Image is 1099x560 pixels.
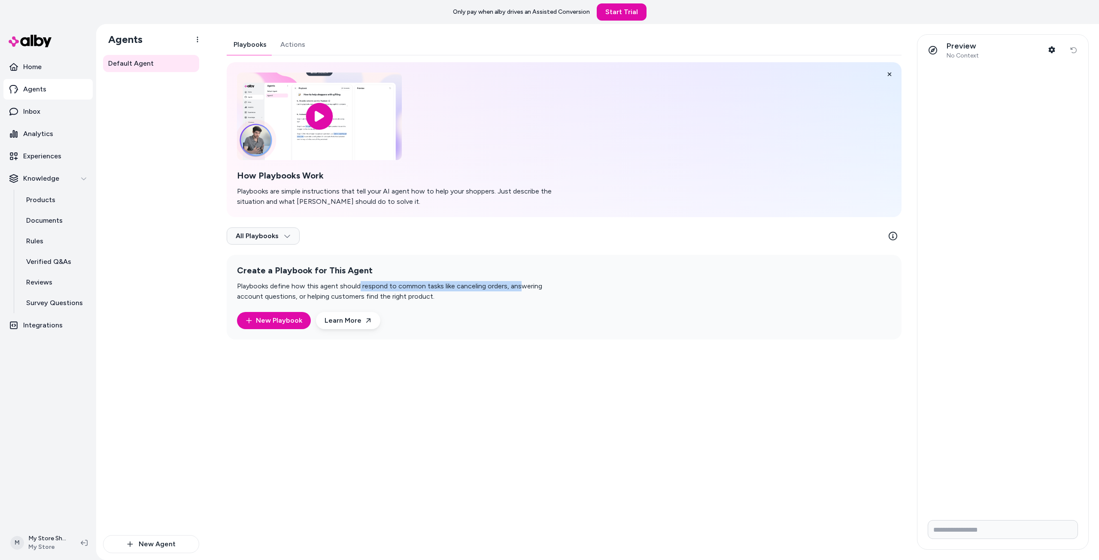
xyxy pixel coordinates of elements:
p: Experiences [23,151,61,161]
h2: Create a Playbook for This Agent [237,265,567,276]
a: Start Trial [597,3,647,21]
a: Default Agent [103,55,199,72]
span: Default Agent [108,58,154,69]
p: My Store Shopify [28,534,67,543]
h1: Agents [101,33,143,46]
p: Playbooks are simple instructions that tell your AI agent how to help your shoppers. Just describ... [237,186,567,207]
input: Write your prompt here [928,520,1078,539]
p: Reviews [26,277,52,288]
a: Inbox [3,101,93,122]
a: Home [3,57,93,77]
span: My Store [28,543,67,551]
button: New Agent [103,535,199,553]
a: Documents [18,210,93,231]
a: Agents [3,79,93,100]
p: Integrations [23,320,63,330]
p: Documents [26,215,63,226]
p: Agents [23,84,46,94]
h2: How Playbooks Work [237,170,567,181]
p: Inbox [23,106,40,117]
a: Verified Q&As [18,251,93,272]
p: Rules [26,236,43,246]
p: Survey Questions [26,298,83,308]
p: Products [26,195,55,205]
a: Integrations [3,315,93,336]
a: Reviews [18,272,93,293]
button: MMy Store ShopifyMy Store [5,529,74,557]
a: Experiences [3,146,93,166]
a: New Playbook [246,315,302,326]
p: Knowledge [23,173,59,184]
a: Products [18,190,93,210]
p: Only pay when alby drives an Assisted Conversion [453,8,590,16]
a: Survey Questions [18,293,93,313]
p: Playbooks define how this agent should respond to common tasks like canceling orders, answering a... [237,281,567,302]
img: alby Logo [9,35,52,47]
button: Knowledge [3,168,93,189]
button: New Playbook [237,312,311,329]
a: Rules [18,231,93,251]
p: Preview [947,41,979,51]
p: Verified Q&As [26,257,71,267]
span: All Playbooks [236,232,291,240]
p: Home [23,62,42,72]
button: Playbooks [227,34,273,55]
span: No Context [947,52,979,60]
a: Analytics [3,124,93,144]
p: Analytics [23,129,53,139]
button: Actions [273,34,312,55]
span: M [10,536,24,550]
button: All Playbooks [227,227,300,245]
a: Learn More [316,312,380,329]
